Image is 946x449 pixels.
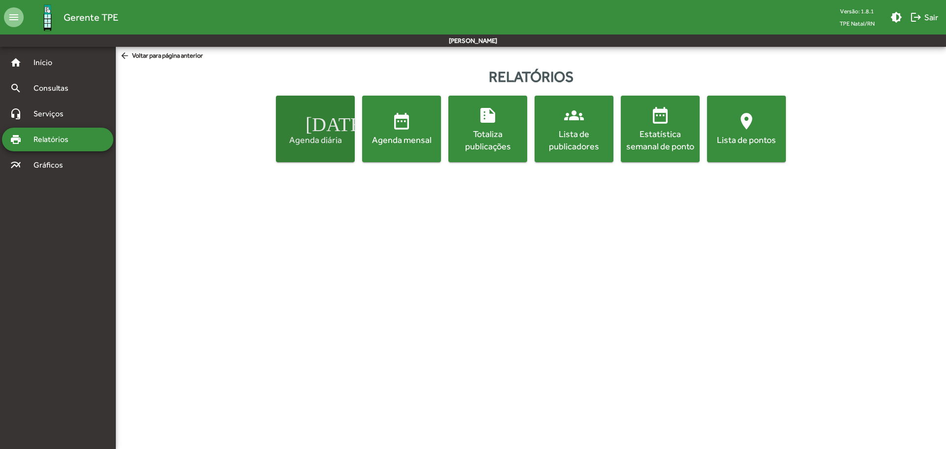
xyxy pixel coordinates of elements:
mat-icon: brightness_medium [890,11,902,23]
mat-icon: location_on [737,111,756,131]
div: Totaliza publicações [450,128,525,152]
span: Voltar para página anterior [120,51,203,62]
span: TPE Natal/RN [832,17,882,30]
img: Logo [32,1,64,34]
mat-icon: search [10,82,22,94]
div: Versão: 1.8.1 [832,5,882,17]
button: Agenda diária [276,96,355,162]
div: Lista de pontos [709,134,784,146]
span: Relatórios [28,134,81,145]
span: Gráficos [28,159,76,171]
div: Agenda diária [278,134,353,146]
mat-icon: date_range [650,105,670,125]
mat-icon: multiline_chart [10,159,22,171]
mat-icon: arrow_back [120,51,132,62]
mat-icon: date_range [392,111,411,131]
span: Serviços [28,108,77,120]
button: Agenda mensal [362,96,441,162]
div: Relatórios [116,66,946,88]
a: Gerente TPE [24,1,118,34]
button: Sair [906,8,942,26]
span: Início [28,57,67,69]
mat-icon: logout [910,11,922,23]
span: Sair [910,8,938,26]
button: Totaliza publicações [448,96,527,162]
mat-icon: home [10,57,22,69]
mat-icon: [DATE] [305,111,325,131]
div: Agenda mensal [364,134,439,146]
mat-icon: groups [564,105,584,125]
button: Lista de publicadores [535,96,613,162]
div: Estatística semanal de ponto [623,128,698,152]
mat-icon: summarize [478,105,498,125]
span: Gerente TPE [64,9,118,25]
button: Lista de pontos [707,96,786,162]
mat-icon: menu [4,7,24,27]
div: Lista de publicadores [537,128,611,152]
mat-icon: print [10,134,22,145]
mat-icon: headset_mic [10,108,22,120]
span: Consultas [28,82,81,94]
button: Estatística semanal de ponto [621,96,700,162]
